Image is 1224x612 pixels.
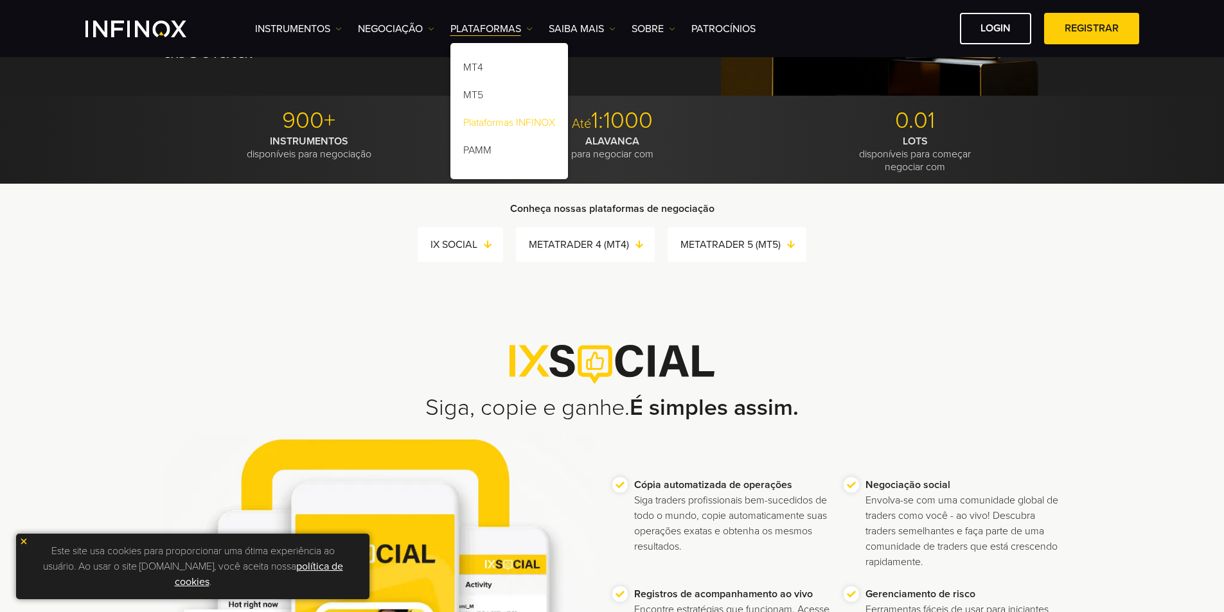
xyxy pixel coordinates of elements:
[510,202,714,215] strong: Conheça nossas plataformas de negociação
[255,21,342,37] a: Instrumentos
[450,111,568,139] a: Plataformas INFINOX
[22,540,363,593] p: Este site usa cookies para proporcionar uma ótima experiência ao usuário. Ao usar o site [DOMAIN_...
[270,135,348,148] strong: INSTRUMENTOS
[510,345,714,383] img: IX Social
[430,236,503,254] a: IX SOCIAL
[634,477,831,554] p: Siga traders profissionais bem-sucedidos de todo o mundo, copie automaticamente suas operações ex...
[632,21,675,37] a: SOBRE
[549,21,616,37] a: Saiba mais
[450,21,533,37] a: PLATAFORMAS
[691,21,756,37] a: Patrocínios
[630,394,799,421] strong: É simples assim.
[465,135,759,161] p: para negociar com
[465,107,759,135] p: 1:1000
[450,139,568,166] a: PAMM
[903,135,928,148] strong: LOTS
[680,236,806,254] a: METATRADER 5 (MT5)
[865,477,1062,570] p: Envolva-se com uma comunidade global de traders como você - ao vivo! Descubra traders semelhantes...
[634,478,792,491] strong: Cópia automatizada de operações
[960,13,1031,44] a: Login
[768,135,1062,173] p: disponíveis para começar negociar com
[768,107,1062,135] p: 0.01
[19,537,28,546] img: yellow close icon
[450,83,568,111] a: MT5
[865,478,950,491] strong: Negociação social
[163,394,1062,422] h2: Siga, copie e ganhe.
[1044,13,1139,44] a: Registrar
[529,236,655,254] a: METATRADER 4 (MT4)
[865,588,975,600] strong: Gerenciamento de risco
[634,588,813,600] strong: Registros de acompanhamento ao vivo
[572,116,591,132] span: Até
[358,21,434,37] a: NEGOCIAÇÃO
[85,21,217,37] a: INFINOX Logo
[163,107,456,135] p: 900+
[450,56,568,83] a: MT4
[585,135,639,148] strong: ALAVANCA
[163,135,456,161] p: disponíveis para negociação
